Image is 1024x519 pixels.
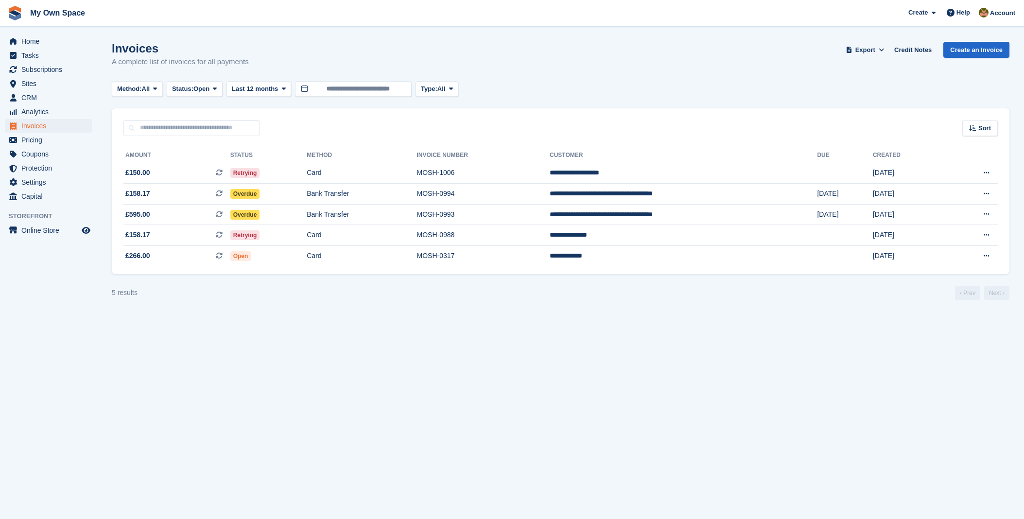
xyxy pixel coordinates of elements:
[232,84,278,94] span: Last 12 months
[417,184,550,205] td: MOSH-0994
[984,286,1009,300] a: Next
[21,161,80,175] span: Protection
[125,189,150,199] span: £158.17
[142,84,150,94] span: All
[956,8,970,17] span: Help
[5,91,92,104] a: menu
[873,148,945,163] th: Created
[125,251,150,261] span: £266.00
[873,184,945,205] td: [DATE]
[307,163,417,184] td: Card
[5,175,92,189] a: menu
[230,210,260,220] span: Overdue
[417,204,550,225] td: MOSH-0993
[417,148,550,163] th: Invoice Number
[943,42,1009,58] a: Create an Invoice
[307,246,417,266] td: Card
[955,286,980,300] a: Previous
[21,91,80,104] span: CRM
[417,163,550,184] td: MOSH-1006
[5,63,92,76] a: menu
[307,148,417,163] th: Method
[112,42,249,55] h1: Invoices
[21,133,80,147] span: Pricing
[21,224,80,237] span: Online Store
[978,123,991,133] span: Sort
[112,81,163,97] button: Method: All
[230,148,307,163] th: Status
[416,81,458,97] button: Type: All
[21,190,80,203] span: Capital
[9,211,97,221] span: Storefront
[8,6,22,20] img: stora-icon-8386f47178a22dfd0bd8f6a31ec36ba5ce8667c1dd55bd0f319d3a0aa187defe.svg
[230,168,260,178] span: Retrying
[117,84,142,94] span: Method:
[125,209,150,220] span: £595.00
[21,119,80,133] span: Invoices
[230,230,260,240] span: Retrying
[26,5,89,21] a: My Own Space
[5,133,92,147] a: menu
[5,147,92,161] a: menu
[21,35,80,48] span: Home
[890,42,936,58] a: Credit Notes
[125,168,150,178] span: £150.00
[21,77,80,90] span: Sites
[230,251,251,261] span: Open
[21,105,80,119] span: Analytics
[21,175,80,189] span: Settings
[307,204,417,225] td: Bank Transfer
[125,230,150,240] span: £158.17
[979,8,989,17] img: Keely Collin
[172,84,193,94] span: Status:
[817,204,872,225] td: [DATE]
[990,8,1015,18] span: Account
[5,224,92,237] a: menu
[112,56,249,68] p: A complete list of invoices for all payments
[417,246,550,266] td: MOSH-0317
[5,35,92,48] a: menu
[873,246,945,266] td: [DATE]
[5,105,92,119] a: menu
[953,286,1011,300] nav: Page
[550,148,817,163] th: Customer
[167,81,223,97] button: Status: Open
[873,204,945,225] td: [DATE]
[873,163,945,184] td: [DATE]
[21,147,80,161] span: Coupons
[307,184,417,205] td: Bank Transfer
[5,161,92,175] a: menu
[5,119,92,133] a: menu
[417,225,550,246] td: MOSH-0988
[817,184,872,205] td: [DATE]
[855,45,875,55] span: Export
[123,148,230,163] th: Amount
[844,42,886,58] button: Export
[437,84,446,94] span: All
[817,148,872,163] th: Due
[307,225,417,246] td: Card
[873,225,945,246] td: [DATE]
[908,8,928,17] span: Create
[112,288,138,298] div: 5 results
[226,81,291,97] button: Last 12 months
[21,63,80,76] span: Subscriptions
[421,84,437,94] span: Type:
[230,189,260,199] span: Overdue
[5,190,92,203] a: menu
[5,49,92,62] a: menu
[5,77,92,90] a: menu
[80,225,92,236] a: Preview store
[193,84,209,94] span: Open
[21,49,80,62] span: Tasks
